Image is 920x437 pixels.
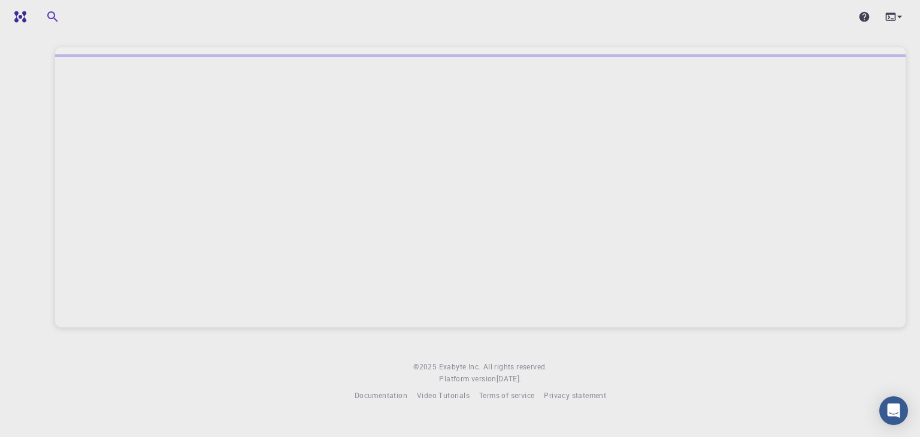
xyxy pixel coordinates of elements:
span: Terms of service [479,390,534,400]
a: Terms of service [479,390,534,402]
div: Open Intercom Messenger [879,396,908,425]
img: logo [10,11,26,23]
a: [DATE]. [497,373,522,385]
span: Documentation [355,390,407,400]
span: All rights reserved. [483,361,547,373]
span: © 2025 [413,361,438,373]
a: Documentation [355,390,407,402]
span: [DATE] . [497,374,522,383]
span: Video Tutorials [417,390,470,400]
span: Privacy statement [544,390,606,400]
span: Exabyte Inc. [439,362,481,371]
span: Platform version [439,373,496,385]
a: Exabyte Inc. [439,361,481,373]
a: Video Tutorials [417,390,470,402]
a: Privacy statement [544,390,606,402]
